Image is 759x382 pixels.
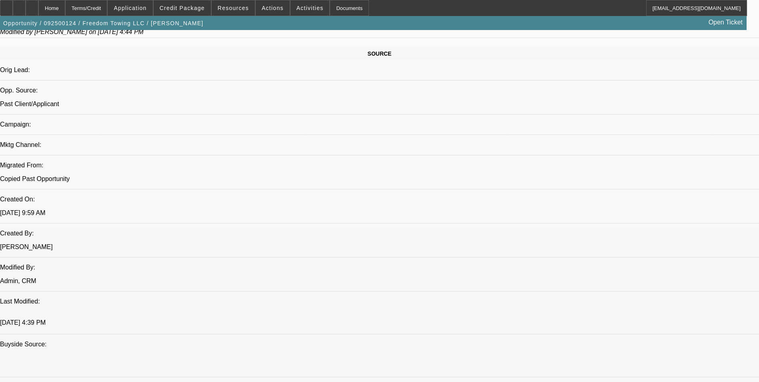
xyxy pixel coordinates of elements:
button: Resources [212,0,255,16]
span: Opportunity / 092500124 / Freedom Towing LLC / [PERSON_NAME] [3,20,203,26]
button: Activities [290,0,330,16]
a: Open Ticket [705,16,746,29]
button: Application [108,0,152,16]
span: Application [114,5,146,11]
span: Activities [296,5,324,11]
button: Credit Package [154,0,211,16]
span: Resources [218,5,249,11]
button: Actions [256,0,290,16]
span: SOURCE [368,50,392,57]
span: Credit Package [160,5,205,11]
span: Actions [262,5,284,11]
